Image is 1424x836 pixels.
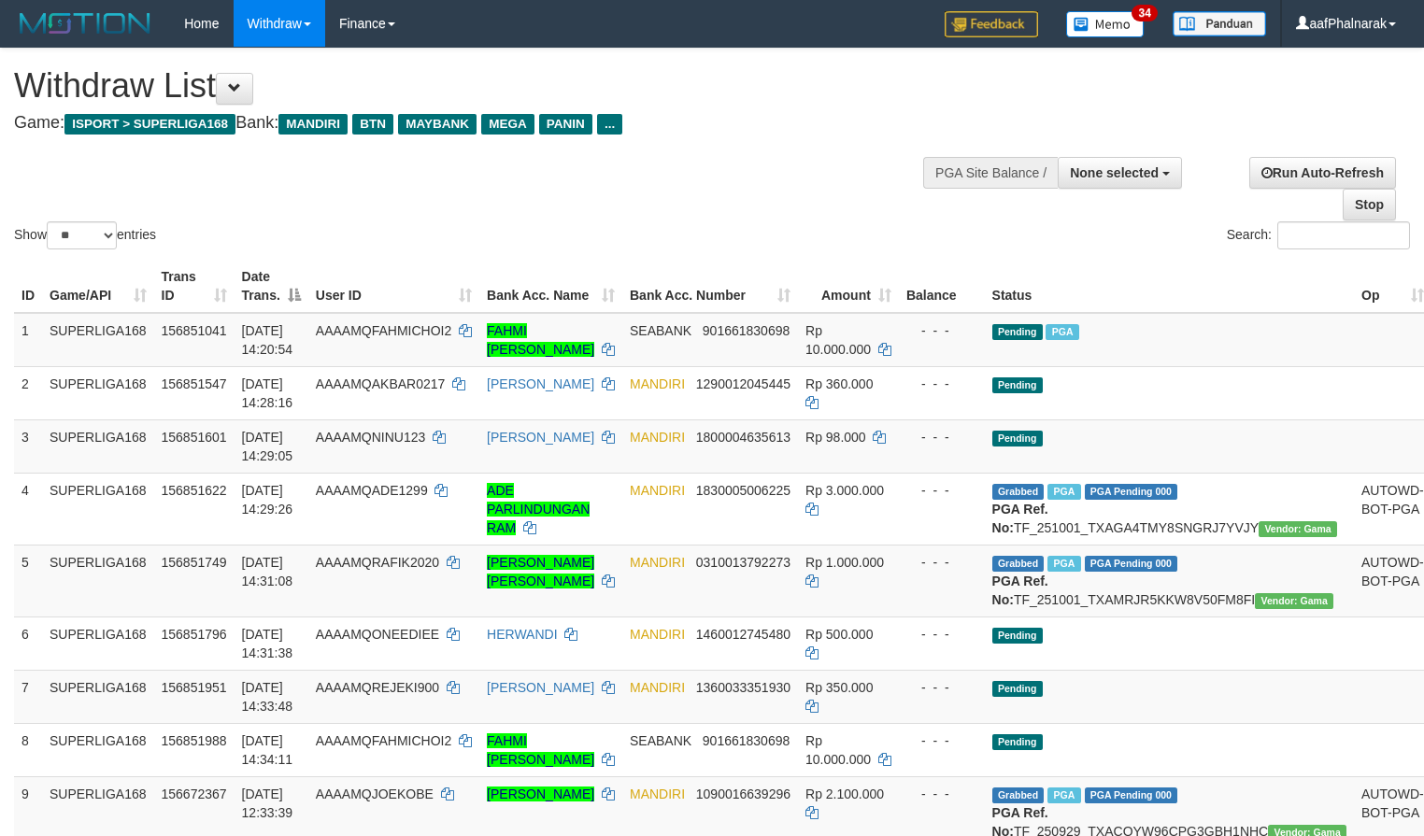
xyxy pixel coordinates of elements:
[242,323,293,357] span: [DATE] 14:20:54
[316,483,428,498] span: AAAAMQADE1299
[14,114,931,133] h4: Game: Bank:
[630,555,685,570] span: MANDIRI
[316,733,451,748] span: AAAAMQFAHMICHOI2
[992,484,1045,500] span: Grabbed
[352,114,393,135] span: BTN
[696,680,790,695] span: Copy 1360033351930 to clipboard
[14,545,42,616] td: 5
[42,723,154,776] td: SUPERLIGA168
[14,67,931,105] h1: Withdraw List
[278,114,348,135] span: MANDIRI
[805,323,871,357] span: Rp 10.000.000
[696,555,790,570] span: Copy 0310013792273 to clipboard
[14,670,42,723] td: 7
[162,483,227,498] span: 156851622
[42,313,154,367] td: SUPERLIGA168
[805,786,884,801] span: Rp 2.100.000
[1085,556,1178,572] span: PGA Pending
[487,627,557,642] a: HERWANDI
[906,553,977,572] div: - - -
[487,733,594,767] a: FAHMI [PERSON_NAME]
[539,114,592,135] span: PANIN
[316,680,439,695] span: AAAAMQREJEKI900
[42,670,154,723] td: SUPERLIGA168
[42,260,154,313] th: Game/API: activate to sort column ascending
[630,786,685,801] span: MANDIRI
[1259,521,1337,537] span: Vendor URL: https://trx31.1velocity.biz
[242,430,293,463] span: [DATE] 14:29:05
[14,473,42,545] td: 4
[242,733,293,767] span: [DATE] 14:34:11
[235,260,308,313] th: Date Trans.: activate to sort column descending
[622,260,798,313] th: Bank Acc. Number: activate to sort column ascending
[162,430,227,445] span: 156851601
[992,556,1045,572] span: Grabbed
[42,419,154,473] td: SUPERLIGA168
[316,323,451,338] span: AAAAMQFAHMICHOI2
[696,786,790,801] span: Copy 1090016639296 to clipboard
[805,430,866,445] span: Rp 98.000
[805,627,873,642] span: Rp 500.000
[630,733,691,748] span: SEABANK
[487,680,594,695] a: [PERSON_NAME]
[14,221,156,249] label: Show entries
[985,545,1354,616] td: TF_251001_TXAMRJR5KKW8V50FM8FI
[242,376,293,410] span: [DATE] 14:28:16
[906,785,977,803] div: - - -
[1132,5,1157,21] span: 34
[985,473,1354,545] td: TF_251001_TXAGA4TMY8SNGRJ7YVJY
[1249,157,1396,189] a: Run Auto-Refresh
[242,786,293,820] span: [DATE] 12:33:39
[14,260,42,313] th: ID
[64,114,235,135] span: ISPORT > SUPERLIGA168
[696,430,790,445] span: Copy 1800004635613 to clipboard
[487,555,594,588] a: [PERSON_NAME] [PERSON_NAME]
[805,376,873,391] span: Rp 360.000
[906,321,977,340] div: - - -
[316,627,439,642] span: AAAAMQONEEDIEE
[308,260,479,313] th: User ID: activate to sort column ascending
[42,366,154,419] td: SUPERLIGA168
[154,260,235,313] th: Trans ID: activate to sort column ascending
[805,555,884,570] span: Rp 1.000.000
[487,786,594,801] a: [PERSON_NAME]
[906,678,977,697] div: - - -
[992,628,1043,644] span: Pending
[242,483,293,517] span: [DATE] 14:29:26
[906,731,977,750] div: - - -
[992,681,1043,697] span: Pending
[1047,484,1080,500] span: Marked by aafsoycanthlai
[1277,221,1410,249] input: Search:
[1255,593,1333,609] span: Vendor URL: https://trx31.1velocity.biz
[42,473,154,545] td: SUPERLIGA168
[14,366,42,419] td: 2
[906,428,977,446] div: - - -
[696,483,790,498] span: Copy 1830005006225 to clipboard
[798,260,899,313] th: Amount: activate to sort column ascending
[945,11,1038,37] img: Feedback.jpg
[992,431,1043,446] span: Pending
[162,680,227,695] span: 156851951
[630,376,685,391] span: MANDIRI
[1070,165,1159,180] span: None selected
[992,574,1048,607] b: PGA Ref. No:
[1085,484,1178,500] span: PGA Pending
[703,323,790,338] span: Copy 901661830698 to clipboard
[162,627,227,642] span: 156851796
[805,680,873,695] span: Rp 350.000
[487,483,590,535] a: ADE PARLINDUNGAN RAM
[985,260,1354,313] th: Status
[14,723,42,776] td: 8
[1227,221,1410,249] label: Search:
[923,157,1058,189] div: PGA Site Balance /
[630,680,685,695] span: MANDIRI
[630,483,685,498] span: MANDIRI
[992,377,1043,393] span: Pending
[242,680,293,714] span: [DATE] 14:33:48
[696,376,790,391] span: Copy 1290012045445 to clipboard
[1066,11,1145,37] img: Button%20Memo.svg
[316,555,439,570] span: AAAAMQRAFIK2020
[906,481,977,500] div: - - -
[162,376,227,391] span: 156851547
[906,625,977,644] div: - - -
